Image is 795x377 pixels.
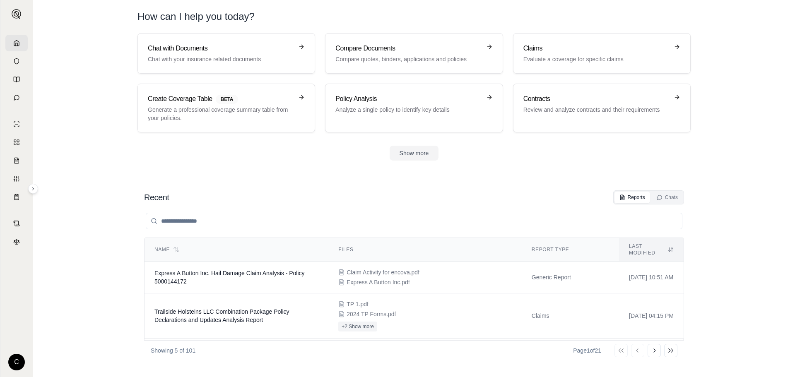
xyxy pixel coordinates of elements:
div: Page 1 of 21 [573,346,601,355]
a: Policy AnalysisAnalyze a single policy to identify key details [325,84,503,132]
span: Express A Button Inc. Hail Damage Claim Analysis - Policy 5000144172 [154,270,305,285]
th: Files [328,238,522,262]
p: Analyze a single policy to identify key details [335,106,481,114]
a: Compare DocumentsCompare quotes, binders, applications and policies [325,33,503,74]
button: +2 Show more [338,322,377,331]
a: Contract Analysis [5,215,28,232]
button: Reports [614,192,650,203]
h3: Claims [523,43,669,53]
td: Generic Report [522,262,619,293]
button: Expand sidebar [8,6,25,22]
p: Evaluate a coverage for specific claims [523,55,669,63]
p: Review and analyze contracts and their requirements [523,106,669,114]
span: Express A Button Inc.pdf [347,278,410,286]
div: Chats [657,194,678,201]
p: Compare quotes, binders, applications and policies [335,55,481,63]
div: C [8,354,25,370]
div: Reports [619,194,645,201]
p: Generate a professional coverage summary table from your policies. [148,106,293,122]
h3: Compare Documents [335,43,481,53]
p: Chat with your insurance related documents [148,55,293,63]
a: Legal Search Engine [5,233,28,250]
span: Trailside Holsteins LLC Combination Package Policy Declarations and Updates Analysis Report [154,308,289,323]
h3: Chat with Documents [148,43,293,53]
td: [DATE] 04:15 PM [619,293,684,339]
td: Claims [522,293,619,339]
a: Chat with DocumentsChat with your insurance related documents [137,33,315,74]
a: Coverage Table [5,189,28,205]
h3: Create Coverage Table [148,94,293,104]
h1: How can I help you today? [137,10,691,23]
a: Custom Report [5,170,28,187]
h3: Contracts [523,94,669,104]
a: Create Coverage TableBETAGenerate a professional coverage summary table from your policies. [137,84,315,132]
span: TP 1.pdf [347,300,369,308]
h2: Recent [144,192,169,203]
p: Showing 5 of 101 [151,346,195,355]
span: Claim Activity for encova.pdf [347,268,419,276]
a: Single Policy [5,116,28,132]
img: Expand sidebar [12,9,22,19]
a: Chat [5,89,28,106]
th: Report Type [522,238,619,262]
span: 2024 TP Forms.pdf [347,310,396,318]
a: Home [5,35,28,51]
button: Expand sidebar [28,184,38,194]
td: [DATE] 10:51 AM [619,262,684,293]
span: BETA [216,95,238,104]
a: ClaimsEvaluate a coverage for specific claims [513,33,691,74]
a: Prompt Library [5,71,28,88]
div: Last modified [629,243,674,256]
button: Show more [390,146,439,161]
button: Chats [652,192,683,203]
a: ContractsReview and analyze contracts and their requirements [513,84,691,132]
div: Name [154,246,318,253]
a: Claim Coverage [5,152,28,169]
a: Documents Vault [5,53,28,70]
h3: Policy Analysis [335,94,481,104]
a: Policy Comparisons [5,134,28,151]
